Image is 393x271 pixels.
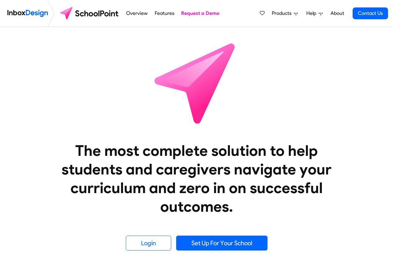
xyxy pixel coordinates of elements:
[329,7,346,20] a: About
[57,6,123,21] img: schoolpoint logo
[176,236,267,251] a: Set Up For Your School
[141,27,253,139] img: icon_schoolpoint.svg
[180,7,221,20] a: Request a Demo
[126,236,171,251] a: Login
[269,7,300,20] a: Products
[153,7,176,20] a: Features
[125,7,149,20] a: Overview
[304,7,325,20] a: Help
[306,10,319,17] span: Help
[353,7,388,19] a: Contact Us
[49,141,344,216] heading: The most complete solution to help students and caregivers navigate your curriculum and zero in o...
[272,10,294,17] span: Products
